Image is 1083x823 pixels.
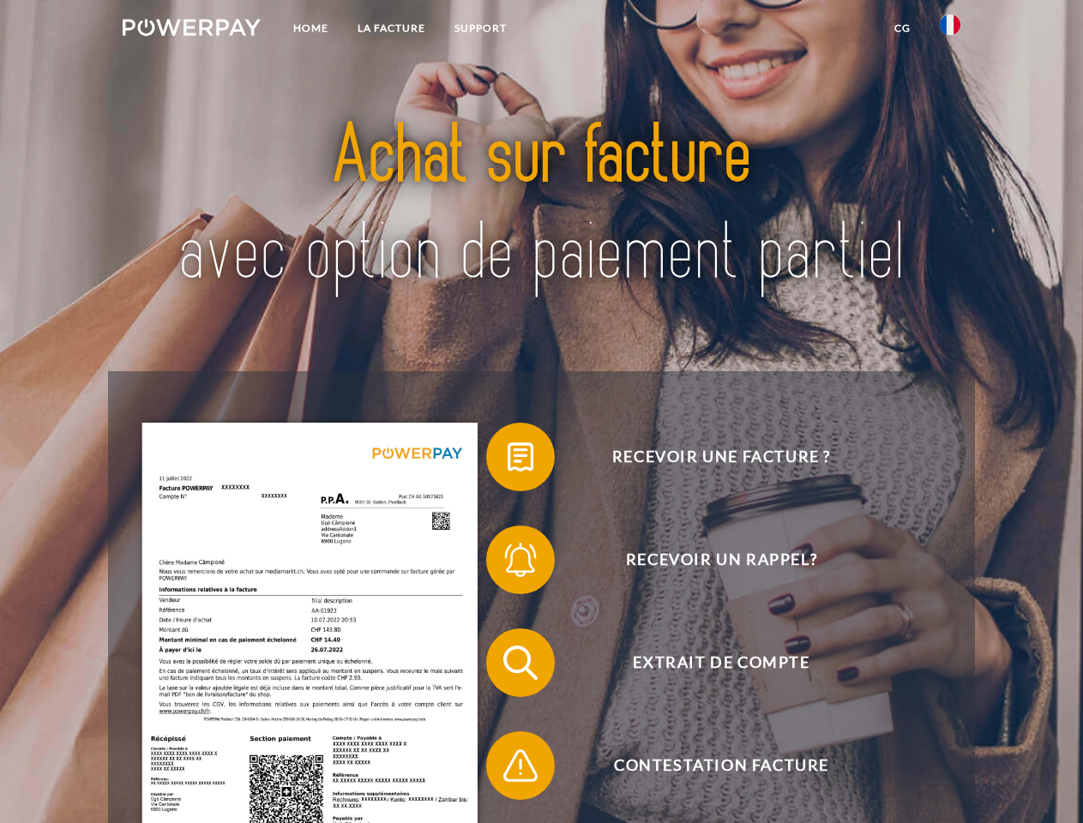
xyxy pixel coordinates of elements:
[880,13,925,44] a: CG
[486,423,932,491] button: Recevoir une facture ?
[511,423,931,491] span: Recevoir une facture ?
[123,19,261,36] img: logo-powerpay-white.svg
[486,526,932,594] button: Recevoir un rappel?
[486,628,932,697] button: Extrait de compte
[511,526,931,594] span: Recevoir un rappel?
[486,731,932,800] button: Contestation Facture
[499,641,542,684] img: qb_search.svg
[499,436,542,478] img: qb_bill.svg
[940,15,960,35] img: fr
[279,13,343,44] a: Home
[499,538,542,581] img: qb_bell.svg
[511,628,931,697] span: Extrait de compte
[511,731,931,800] span: Contestation Facture
[343,13,440,44] a: LA FACTURE
[499,744,542,787] img: qb_warning.svg
[440,13,521,44] a: Support
[164,82,919,328] img: title-powerpay_fr.svg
